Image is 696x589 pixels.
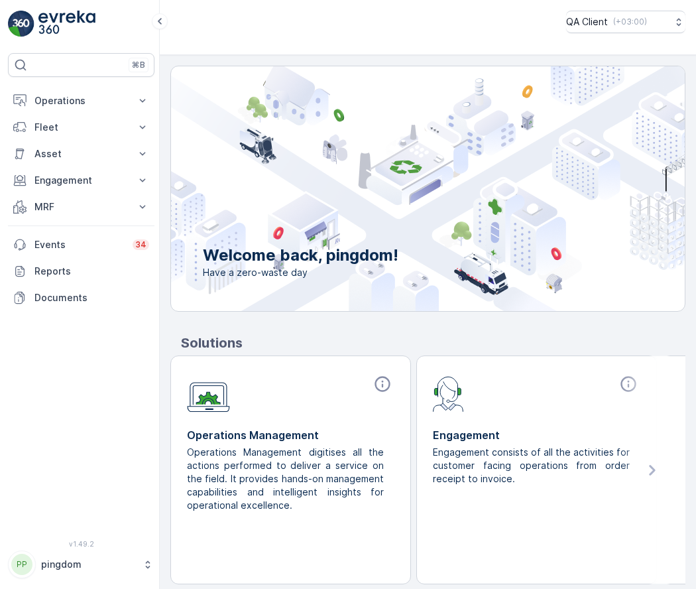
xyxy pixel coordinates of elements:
[8,258,154,285] a: Reports
[34,121,128,134] p: Fleet
[8,540,154,548] span: v 1.49.2
[34,291,149,304] p: Documents
[111,66,685,311] img: city illustration
[187,427,394,443] p: Operations Management
[8,194,154,220] button: MRF
[8,114,154,141] button: Fleet
[433,375,464,412] img: module-icon
[8,231,154,258] a: Events34
[181,333,685,353] p: Solutions
[566,11,685,33] button: QA Client(+03:00)
[132,60,145,70] p: ⌘B
[135,239,146,250] p: 34
[8,285,154,311] a: Documents
[8,11,34,37] img: logo
[566,15,608,29] p: QA Client
[203,266,398,279] span: Have a zero-waste day
[8,167,154,194] button: Engagement
[187,375,230,413] img: module-icon
[433,446,630,486] p: Engagement consists of all the activities for customer facing operations from order receipt to in...
[34,174,128,187] p: Engagement
[34,94,128,107] p: Operations
[41,558,136,571] p: pingdom
[11,554,32,575] div: PP
[433,427,640,443] p: Engagement
[38,11,95,37] img: logo_light-DOdMpM7g.png
[8,88,154,114] button: Operations
[34,200,128,214] p: MRF
[34,265,149,278] p: Reports
[34,147,128,161] p: Asset
[8,141,154,167] button: Asset
[8,551,154,578] button: PPpingdom
[187,446,384,512] p: Operations Management digitises all the actions performed to deliver a service on the field. It p...
[34,238,125,251] p: Events
[203,245,398,266] p: Welcome back, pingdom!
[613,17,647,27] p: ( +03:00 )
